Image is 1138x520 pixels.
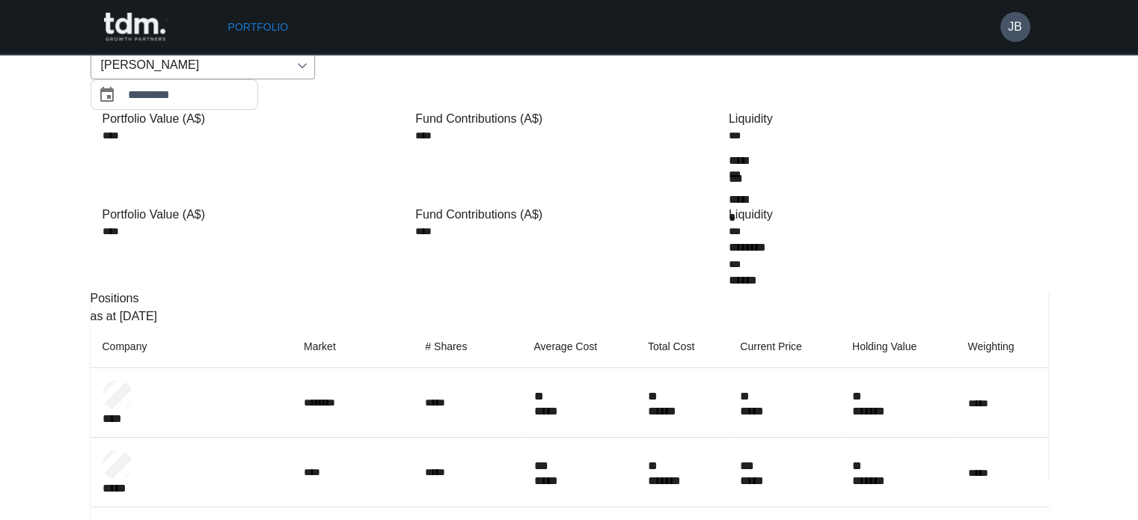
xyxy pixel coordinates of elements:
[1008,18,1022,36] h6: JB
[91,49,315,79] div: [PERSON_NAME]
[636,325,728,368] th: Total Cost
[955,325,1047,368] th: Weighting
[103,206,410,224] div: Portfolio Value (A$)
[728,325,840,368] th: Current Price
[521,325,635,368] th: Average Cost
[1000,12,1030,42] button: JB
[91,325,292,368] th: Company
[222,13,295,41] a: Portfolio
[729,110,1036,128] div: Liquidity
[729,206,1036,224] div: Liquidity
[91,290,1048,308] p: Positions
[91,308,1048,325] p: as at [DATE]
[92,80,122,110] button: Choose date, selected date is Jun 30, 2025
[292,325,413,368] th: Market
[415,206,723,224] div: Fund Contributions (A$)
[415,110,723,128] div: Fund Contributions (A$)
[103,110,410,128] div: Portfolio Value (A$)
[840,325,956,368] th: Holding Value
[413,325,521,368] th: # Shares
